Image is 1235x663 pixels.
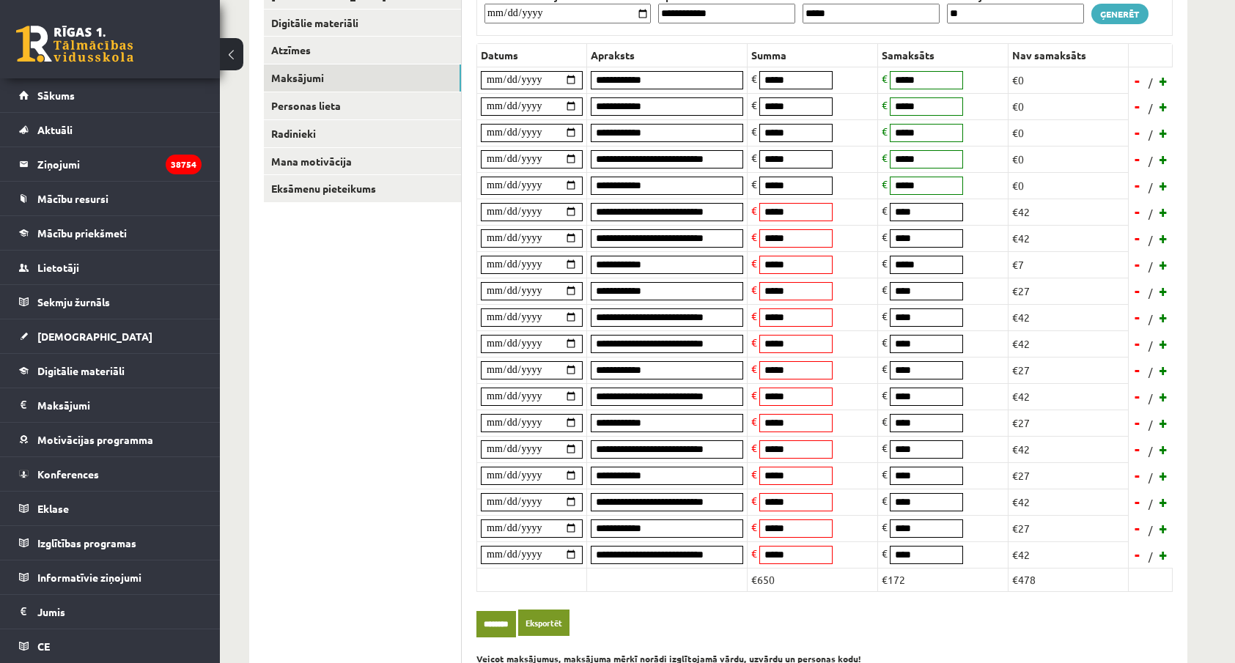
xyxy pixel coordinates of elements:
i: 38754 [166,155,202,174]
span: € [882,256,888,270]
span: € [882,98,888,111]
span: € [882,151,888,164]
span: € [882,441,888,454]
span: € [882,362,888,375]
a: + [1157,333,1171,355]
span: € [882,177,888,190]
td: €650 [748,568,878,591]
a: - [1130,544,1145,566]
span: Mācību priekšmeti [37,226,127,240]
td: €172 [878,568,1009,591]
a: - [1130,412,1145,434]
a: Eksāmenu pieteikums [264,175,461,202]
span: € [751,151,757,164]
span: [DEMOGRAPHIC_DATA] [37,330,152,343]
span: € [751,98,757,111]
a: + [1157,438,1171,460]
a: Konferences [19,457,202,491]
span: € [751,547,757,560]
span: Jumis [37,605,65,618]
span: Digitālie materiāli [37,364,125,377]
span: / [1147,100,1154,116]
span: Sākums [37,89,75,102]
span: Mācību resursi [37,192,108,205]
td: €27 [1009,278,1129,304]
span: Motivācijas programma [37,433,153,446]
a: Maksājumi [264,64,461,92]
a: Radinieki [264,120,461,147]
td: €0 [1009,119,1129,146]
td: €27 [1009,410,1129,436]
span: € [882,547,888,560]
a: + [1157,544,1171,566]
a: + [1157,70,1171,92]
a: Jumis [19,595,202,629]
span: / [1147,417,1154,432]
span: € [882,467,888,481]
span: € [751,204,757,217]
a: - [1130,201,1145,223]
a: - [1130,70,1145,92]
a: Aktuāli [19,113,202,147]
a: - [1130,438,1145,460]
td: €27 [1009,357,1129,383]
span: € [882,494,888,507]
td: €42 [1009,383,1129,410]
td: €27 [1009,515,1129,541]
span: € [882,336,888,349]
a: Digitālie materiāli [264,10,461,37]
a: + [1157,491,1171,513]
a: + [1157,227,1171,249]
span: € [751,230,757,243]
a: - [1130,333,1145,355]
a: + [1157,280,1171,302]
a: Digitālie materiāli [19,354,202,388]
span: € [751,362,757,375]
td: €27 [1009,462,1129,489]
span: € [882,309,888,322]
a: Sākums [19,78,202,112]
span: Izglītības programas [37,536,136,549]
td: €0 [1009,67,1129,93]
a: Rīgas 1. Tālmācības vidusskola [16,26,133,62]
a: + [1157,122,1171,144]
a: Mācību resursi [19,182,202,215]
span: € [882,230,888,243]
td: €478 [1009,568,1129,591]
a: - [1130,517,1145,539]
span: / [1147,75,1154,90]
span: € [882,283,888,296]
a: Atzīmes [264,37,461,64]
th: Summa [748,43,878,67]
span: € [751,125,757,138]
span: CE [37,640,50,653]
span: / [1147,206,1154,221]
a: - [1130,227,1145,249]
a: + [1157,517,1171,539]
a: [DEMOGRAPHIC_DATA] [19,319,202,353]
th: Samaksāts [878,43,1009,67]
a: - [1130,385,1145,407]
span: € [751,415,757,428]
td: €42 [1009,541,1129,568]
a: Lietotāji [19,251,202,284]
a: Maksājumi [19,388,202,422]
a: Sekmju žurnāls [19,285,202,319]
span: / [1147,390,1154,406]
a: - [1130,306,1145,328]
th: Apraksts [587,43,748,67]
span: / [1147,153,1154,168]
a: - [1130,280,1145,302]
a: - [1130,174,1145,196]
a: - [1130,148,1145,170]
span: € [882,415,888,428]
a: Motivācijas programma [19,423,202,456]
td: €42 [1009,304,1129,330]
span: € [751,309,757,322]
legend: Ziņojumi [37,147,202,181]
a: + [1157,148,1171,170]
span: / [1147,127,1154,142]
span: / [1147,470,1154,485]
span: € [751,520,757,533]
a: Personas lieta [264,92,461,119]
